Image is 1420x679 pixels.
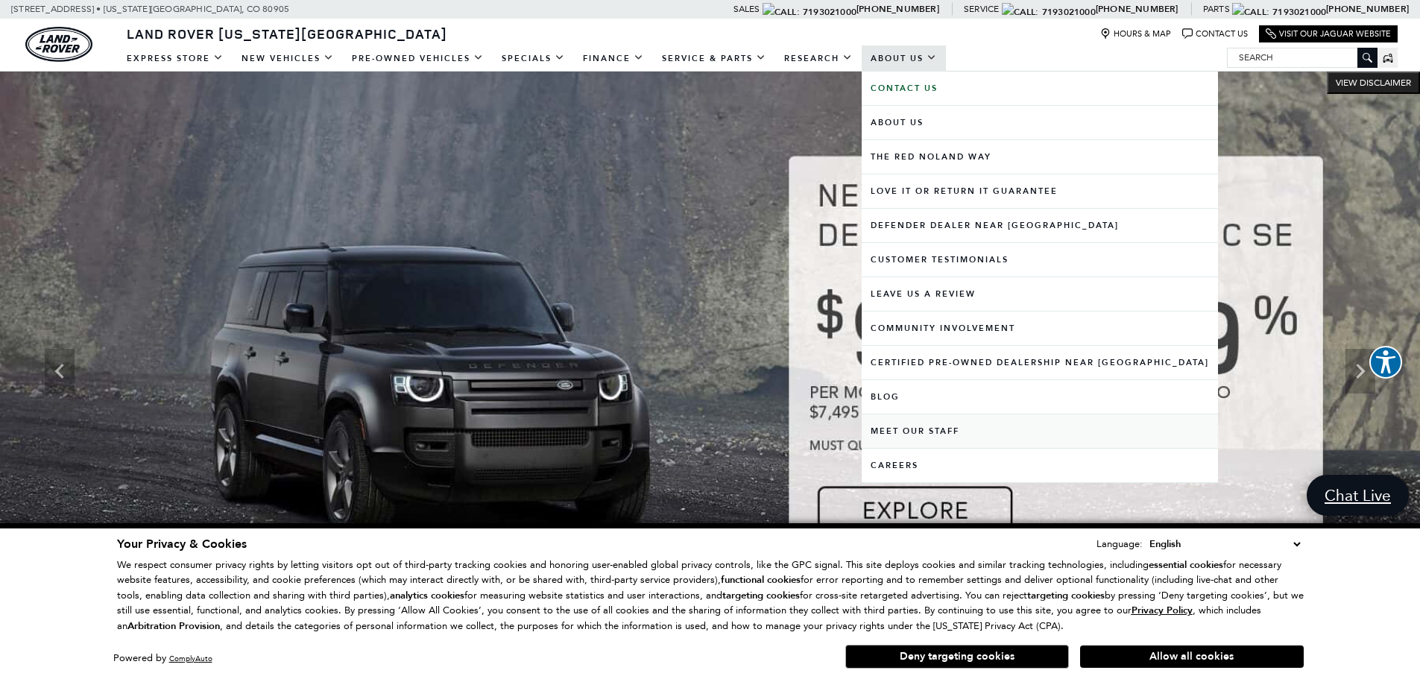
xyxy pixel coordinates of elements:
a: Finance [574,45,653,72]
a: [PHONE_NUMBER] [1232,3,1409,15]
span: Service [964,4,999,14]
span: VIEW DISCLAIMER [1336,77,1411,89]
a: Love It or Return It Guarantee [862,174,1218,208]
a: ComplyAuto [169,654,212,663]
a: Chat Live [1307,475,1409,516]
a: land-rover [25,27,92,62]
a: Service & Parts [653,45,775,72]
strong: essential cookies [1149,558,1223,572]
strong: analytics cookies [390,589,464,602]
a: New Vehicles [233,45,343,72]
input: Search [1228,48,1377,66]
a: Hours & Map [1100,28,1171,40]
img: Call: 7193021000 [1002,3,1096,17]
button: Explore your accessibility options [1369,346,1402,379]
img: Call: 7193021000 [763,3,856,17]
strong: Arbitration Provision [127,619,220,633]
img: Land Rover [25,27,92,62]
a: Leave Us A Review [862,277,1218,311]
a: Specials [493,45,574,72]
p: We respect consumer privacy rights by letting visitors opt out of third-party tracking cookies an... [117,558,1304,634]
a: Pre-Owned Vehicles [343,45,493,72]
a: Defender Dealer near [GEOGRAPHIC_DATA] [862,209,1218,242]
a: [PHONE_NUMBER] [763,3,939,15]
a: The Red Noland Way [862,140,1218,174]
a: EXPRESS STORE [118,45,233,72]
u: Privacy Policy [1132,604,1193,617]
nav: Main Navigation [118,45,946,72]
button: VIEW DISCLAIMER [1327,72,1420,94]
a: Certified Pre-Owned Dealership near [GEOGRAPHIC_DATA] [862,346,1218,379]
b: Contact Us [871,83,938,94]
button: Allow all cookies [1080,645,1304,668]
a: Community Involvement [862,312,1218,345]
aside: Accessibility Help Desk [1369,346,1402,382]
span: Sales [733,4,760,14]
div: Next [1345,349,1375,394]
a: Contact Us [1182,28,1248,40]
strong: targeting cookies [722,589,800,602]
div: Powered by [113,654,212,663]
a: About Us [862,45,946,72]
span: Land Rover [US_STATE][GEOGRAPHIC_DATA] [127,25,447,42]
a: Customer Testimonials [862,243,1218,277]
span: Parts [1203,4,1230,14]
div: Previous [45,349,75,394]
a: About Us [862,106,1218,139]
select: Language Select [1146,536,1304,552]
div: Language: [1096,539,1143,549]
span: Chat Live [1317,485,1398,505]
a: Meet Our Staff [862,414,1218,448]
img: Call: 7193021000 [1232,3,1326,17]
a: Research [775,45,862,72]
a: [STREET_ADDRESS] • [US_STATE][GEOGRAPHIC_DATA], CO 80905 [11,4,289,14]
strong: functional cookies [721,573,801,587]
a: Land Rover [US_STATE][GEOGRAPHIC_DATA] [118,25,456,42]
a: [PHONE_NUMBER] [1002,3,1178,15]
a: Careers [862,449,1218,482]
button: Deny targeting cookies [845,645,1069,669]
a: Visit Our Jaguar Website [1266,28,1391,40]
a: Blog [862,380,1218,414]
span: Your Privacy & Cookies [117,536,247,552]
strong: targeting cookies [1027,589,1105,602]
